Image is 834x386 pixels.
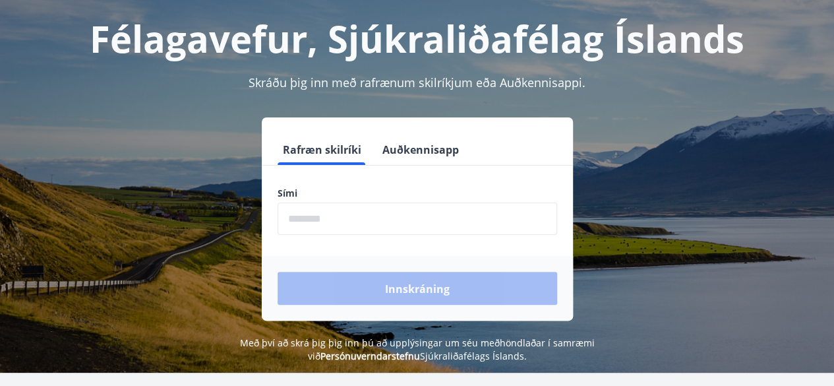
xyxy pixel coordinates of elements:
[90,13,744,63] font: Félagavefur, Sjúkraliðafélag Íslands
[278,187,297,199] font: Sími
[382,143,459,157] font: Auðkennisapp
[420,350,527,362] font: Sjúkraliðafélags Íslands.
[240,337,595,362] font: Með því að skrá þig þig inn þú að upplýsingar um séu meðhöndlaðar í samræmi við
[283,143,361,157] font: Rafræn skilríki
[249,75,585,90] font: Skráðu þig inn með rafrænum skilríkjum eða Auðkennisappi.
[320,350,420,362] a: Persónuverndarstefnu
